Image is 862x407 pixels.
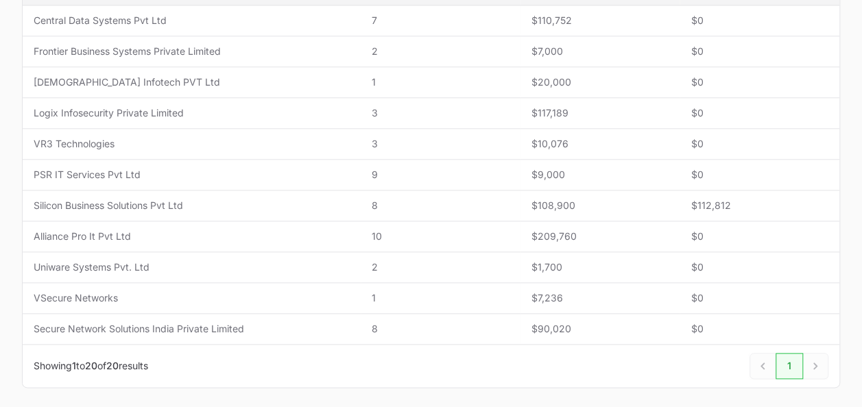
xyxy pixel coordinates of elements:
span: Uniware Systems Pvt. Ltd [34,260,350,274]
span: 1 [72,360,76,371]
span: $0 [691,322,828,336]
span: $0 [691,14,828,27]
span: $7,236 [531,291,669,305]
span: 2 [372,45,510,58]
span: 9 [372,168,510,182]
span: 8 [372,322,510,336]
span: $0 [691,291,828,305]
span: Frontier Business Systems Private Limited [34,45,350,58]
p: Showing to of results [34,359,148,373]
span: $117,189 [531,106,669,120]
span: 20 [106,360,119,371]
span: $9,000 [531,168,669,182]
span: 10 [372,230,510,243]
span: 1 [372,291,510,305]
span: [DEMOGRAPHIC_DATA] Infotech PVT Ltd [34,75,350,89]
span: $20,000 [531,75,669,89]
span: PSR IT Services Pvt Ltd [34,168,350,182]
span: 20 [85,360,97,371]
span: 2 [372,260,510,274]
span: $209,760 [531,230,669,243]
span: $0 [691,168,828,182]
span: 8 [372,199,510,212]
span: $10,076 [531,137,669,151]
span: Central Data Systems Pvt Ltd [34,14,350,27]
span: VR3 Technologies [34,137,350,151]
span: $0 [691,45,828,58]
span: $0 [691,260,828,274]
span: $1,700 [531,260,669,274]
span: $0 [691,106,828,120]
span: 1 [372,75,510,89]
span: $0 [691,230,828,243]
span: 3 [372,106,510,120]
span: 7 [372,14,510,27]
span: Logix Infosecurity Private Limited [34,106,350,120]
a: 1 [776,353,803,379]
span: $90,020 [531,322,669,336]
span: $112,812 [691,199,828,212]
span: Secure Network Solutions India Private Limited [34,322,350,336]
span: $0 [691,137,828,151]
span: 3 [372,137,510,151]
span: $7,000 [531,45,669,58]
span: VSecure Networks [34,291,350,305]
span: Silicon Business Solutions Pvt Ltd [34,199,350,212]
span: $108,900 [531,199,669,212]
span: Alliance Pro It Pvt Ltd [34,230,350,243]
span: $110,752 [531,14,669,27]
span: $0 [691,75,828,89]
